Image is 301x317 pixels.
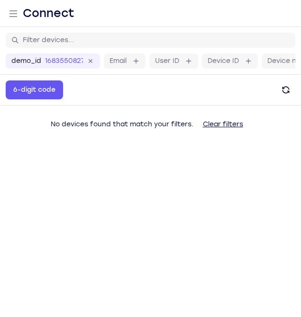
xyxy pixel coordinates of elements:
[155,56,179,66] label: User ID
[276,80,295,99] button: Refresh
[51,120,193,128] span: No devices found that match your filters.
[6,80,63,99] button: 6-digit code
[208,56,239,66] label: Device ID
[23,35,290,45] input: Filter devices...
[23,6,74,21] h1: Connect
[11,56,41,66] label: demo_id
[109,56,127,66] label: Email
[195,115,251,134] button: Clear filters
